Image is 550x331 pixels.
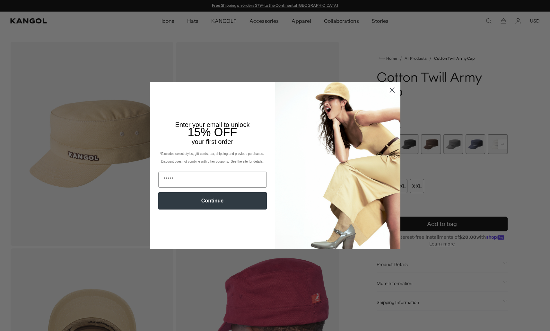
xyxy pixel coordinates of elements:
button: Close dialog [387,85,398,96]
img: 93be19ad-e773-4382-80b9-c9d740c9197f.jpeg [275,82,400,249]
span: Enter your email to unlock [175,121,250,128]
input: Email [158,172,267,188]
span: *Excludes select styles, gift cards, tax, shipping and previous purchases. Discount does not comb... [160,152,265,163]
span: 15% OFF [188,126,237,139]
span: your first order [192,138,233,145]
button: Continue [158,192,267,210]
